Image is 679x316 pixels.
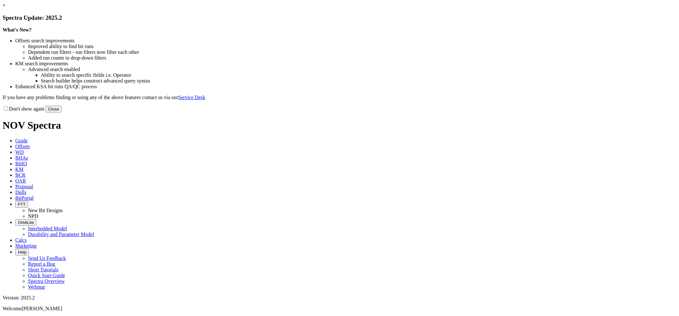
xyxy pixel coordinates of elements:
h3: Spectra Update: 2025.2 [3,14,676,21]
a: Webinar [28,284,45,290]
li: Offsets search improvements [15,38,676,44]
button: Close [46,106,61,112]
span: BCR [15,172,25,178]
span: Marketing [15,243,37,248]
span: Proposal [15,184,33,189]
span: Calcs [15,237,27,243]
a: New Bit Designs [28,208,63,213]
a: Service Desk [178,95,205,100]
a: Spectra Overview [28,278,65,284]
a: Quick Start Guide [28,273,65,278]
span: Help [18,250,26,255]
span: KM [15,167,24,172]
span: Guide [15,138,28,143]
label: Don't show again [3,106,44,111]
a: Durability and Parameter Model [28,232,94,237]
li: Enhanced KSA bit runs QA/QC process [15,84,676,90]
span: Offsets [15,144,30,149]
a: Short Tutorials [28,267,59,272]
li: Added run counts to drop-down filters [28,55,676,61]
span: OrbitLite [18,220,34,225]
li: Ability to search specific fields i.e. Operator [41,72,676,78]
span: Dulls [15,190,26,195]
li: Advanced search enabled [28,67,676,72]
span: BitIQ [15,161,27,166]
input: Don't show again [4,106,8,111]
div: Version: 2025.2 [3,295,676,301]
a: × [3,3,5,8]
p: Welcome [3,306,676,312]
span: [PERSON_NAME] [22,306,62,311]
a: NPD [28,213,38,219]
strong: What's New? [3,27,32,32]
span: OAR [15,178,26,183]
a: Send Us Feedback [28,255,66,261]
li: KM search improvements [15,61,676,67]
a: Report a Bug [28,261,55,267]
li: Improved ability to find bit runs [28,44,676,49]
span: BHAs [15,155,28,161]
a: Interbedded Model [28,226,67,231]
span: FTT [18,202,25,207]
li: Dependent run filters - run filters now filter each other [28,49,676,55]
span: BitPortal [15,195,34,201]
h1: NOV Spectra [3,119,676,131]
span: WD [15,149,24,155]
p: If you have any problems finding or using any of the above features contact us via our [3,95,676,100]
li: Search builder helps construct advanced query syntax [41,78,676,84]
